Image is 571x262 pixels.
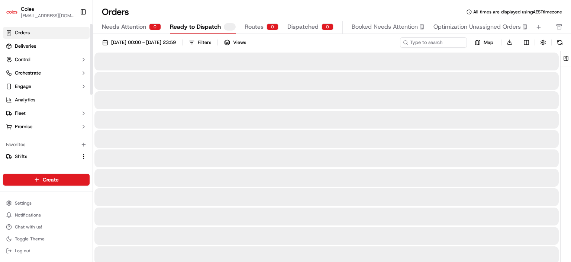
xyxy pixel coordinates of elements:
button: [EMAIL_ADDRESS][DOMAIN_NAME] [21,13,74,19]
button: Refresh [555,37,565,48]
span: Fleet [15,110,26,117]
button: Chat with us! [3,222,90,232]
span: Orchestrate [15,70,41,76]
button: Toggle Theme [3,234,90,244]
span: Ready to Dispatch [170,22,221,31]
button: Engage [3,81,90,92]
button: Coles [21,5,34,13]
span: Drivers [15,167,30,173]
span: Control [15,56,30,63]
a: Analytics [3,94,90,106]
span: Optimization Unassigned Orders [433,22,521,31]
a: Drivers [6,167,78,173]
span: Promise [15,123,32,130]
div: 0 [322,23,333,30]
button: Control [3,54,90,66]
span: Toggle Theme [15,236,45,242]
a: Shifts [6,153,78,160]
span: All times are displayed using AEST timezone [473,9,562,15]
input: Type to search [400,37,467,48]
span: Dispatched [287,22,319,31]
span: Booked Needs Attention [352,22,418,31]
span: Deliveries [15,43,36,50]
button: Filters [186,37,214,48]
a: Orders [3,27,90,39]
span: Map [484,39,493,46]
button: Shifts [3,151,90,162]
span: Settings [15,200,32,206]
button: Settings [3,198,90,208]
span: Log out [15,248,30,254]
span: Create [43,176,59,183]
button: Map [470,38,498,47]
button: Views [221,37,249,48]
img: Coles [6,6,18,18]
span: Shifts [15,153,27,160]
a: Deliveries [3,40,90,52]
span: Chat with us! [15,224,42,230]
div: 0 [149,23,161,30]
span: Views [233,39,246,46]
div: Filters [198,39,211,46]
span: Analytics [15,97,35,103]
span: Needs Attention [102,22,146,31]
h1: Orders [102,6,129,18]
button: Orchestrate [3,67,90,79]
button: Fleet [3,107,90,119]
span: Routes [245,22,264,31]
button: [DATE] 00:00 - [DATE] 23:59 [99,37,179,48]
span: Orders [15,29,30,36]
span: Notifications [15,212,41,218]
button: ColesColes[EMAIL_ADDRESS][DOMAIN_NAME] [3,3,77,21]
span: Engage [15,83,31,90]
button: Drivers [3,164,90,176]
button: Log out [3,246,90,256]
button: Notifications [3,210,90,220]
div: Favorites [3,139,90,151]
button: Create [3,174,90,186]
button: Promise [3,121,90,133]
span: [DATE] 00:00 - [DATE] 23:59 [111,39,176,46]
div: 0 [267,23,278,30]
